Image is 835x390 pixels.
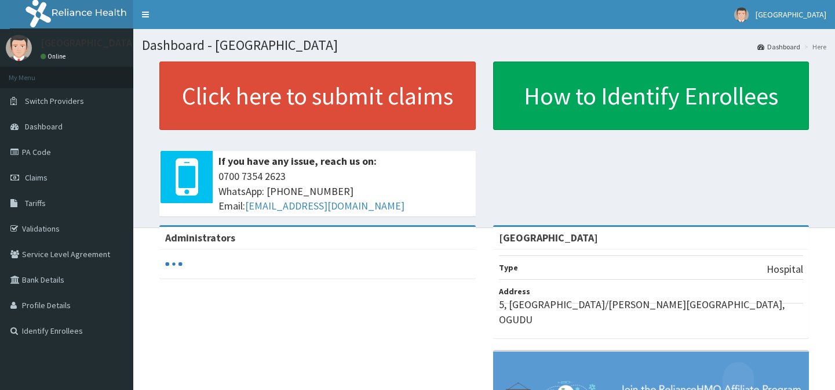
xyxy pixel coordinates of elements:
[499,286,530,297] b: Address
[499,297,804,327] p: 5, [GEOGRAPHIC_DATA]/[PERSON_NAME][GEOGRAPHIC_DATA], OGUDU
[767,262,803,277] p: Hospital
[25,96,84,106] span: Switch Providers
[499,231,598,244] strong: [GEOGRAPHIC_DATA]
[757,42,800,52] a: Dashboard
[218,169,470,214] span: 0700 7354 2623 WhatsApp: [PHONE_NUMBER] Email:
[801,42,826,52] li: Here
[41,38,136,48] p: [GEOGRAPHIC_DATA]
[165,231,235,244] b: Administrators
[25,172,48,183] span: Claims
[41,52,68,60] a: Online
[218,154,377,168] b: If you have any issue, reach us on:
[6,35,32,61] img: User Image
[25,198,46,208] span: Tariffs
[25,121,63,132] span: Dashboard
[165,255,183,273] svg: audio-loading
[493,62,810,130] a: How to Identify Enrollees
[245,199,404,212] a: [EMAIL_ADDRESS][DOMAIN_NAME]
[734,8,749,22] img: User Image
[142,38,826,53] h1: Dashboard - [GEOGRAPHIC_DATA]
[756,9,826,20] span: [GEOGRAPHIC_DATA]
[159,62,476,130] a: Click here to submit claims
[499,262,518,273] b: Type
